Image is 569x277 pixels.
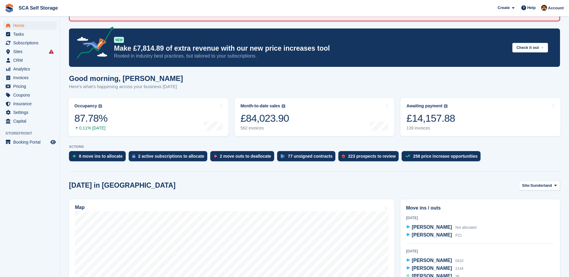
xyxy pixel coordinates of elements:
[79,154,123,159] div: 8 move ins to allocate
[73,154,76,158] img: move_ins_to_allocate_icon-fdf77a2bb77ea45bf5b3d319d69a93e2d87916cf1d5bf7949dd705db3b84f3ca.svg
[3,138,57,146] a: menu
[455,233,462,237] span: P21
[400,98,561,136] a: Awaiting payment £14,157.88 139 invoices
[413,154,478,159] div: 258 price increase opportunities
[3,30,57,38] a: menu
[519,181,560,191] button: Site: Sunderland
[282,104,285,108] img: icon-info-grey-7440780725fd019a000dd9b08b2336e03edf1995a4989e88bcd33f0948082b44.svg
[241,103,280,109] div: Month-to-date sales
[13,138,49,146] span: Booking Portal
[69,145,560,149] p: ACTIONS
[98,104,102,108] img: icon-info-grey-7440780725fd019a000dd9b08b2336e03edf1995a4989e88bcd33f0948082b44.svg
[522,183,531,189] span: Site:
[412,232,452,237] span: [PERSON_NAME]
[277,151,339,164] a: 77 unsigned contracts
[541,5,547,11] img: Sarah Race
[406,265,463,273] a: [PERSON_NAME] 2144
[13,117,49,125] span: Capital
[531,183,552,189] span: Sunderland
[3,117,57,125] a: menu
[214,154,217,158] img: move_outs_to_deallocate_icon-f764333ba52eb49d3ac5e1228854f67142a1ed5810a6f6cc68b1a99e826820c5.svg
[412,258,452,263] span: [PERSON_NAME]
[348,154,396,159] div: 223 prospects to review
[406,204,554,212] h2: Move ins / outs
[406,215,554,221] div: [DATE]
[13,65,49,73] span: Analytics
[455,259,463,263] span: 0410
[406,257,463,265] a: [PERSON_NAME] 0410
[13,100,49,108] span: Insurance
[405,155,410,157] img: price_increase_opportunities-93ffe204e8149a01c8c9dc8f82e8f89637d9d84a8eef4429ea346261dce0b2c0.svg
[114,53,508,59] p: Rooted in industry best practices, but tailored to your subscriptions.
[406,224,477,231] a: [PERSON_NAME] Not allocated
[402,151,484,164] a: 258 price increase opportunities
[455,225,476,230] span: Not allocated
[210,151,277,164] a: 2 move outs to deallocate
[114,37,124,43] div: NEW
[3,91,57,99] a: menu
[412,225,452,230] span: [PERSON_NAME]
[342,154,345,158] img: prospect-51fa495bee0391a8d652442698ab0144808aea92771e9ea1ae160a38d050c398.svg
[3,39,57,47] a: menu
[114,44,508,53] p: Make £7,814.89 of extra revenue with our new price increases tool
[406,249,554,254] div: [DATE]
[498,5,510,11] span: Create
[288,154,333,159] div: 77 unsigned contracts
[13,73,49,82] span: Invoices
[406,112,455,124] div: £14,157.88
[3,100,57,108] a: menu
[3,21,57,30] a: menu
[69,83,183,90] p: Here's what's happening across your business [DATE]
[406,231,462,239] a: [PERSON_NAME] P21
[13,21,49,30] span: Home
[49,138,57,146] a: Preview store
[69,181,175,189] h2: [DATE] in [GEOGRAPHIC_DATA]
[68,98,229,136] a: Occupancy 87.78% 0.11% [DATE]
[5,4,14,13] img: stora-icon-8386f47178a22dfd0bd8f6a31ec36ba5ce8667c1dd55bd0f319d3a0aa187defe.svg
[241,112,289,124] div: £84,023.90
[235,98,395,136] a: Month-to-date sales £84,023.90 562 invoices
[3,73,57,82] a: menu
[138,154,204,159] div: 2 active subscriptions to allocate
[74,126,107,131] div: 0.11% [DATE]
[13,30,49,38] span: Tasks
[13,56,49,64] span: CRM
[3,82,57,91] a: menu
[69,151,129,164] a: 8 move ins to allocate
[132,154,135,158] img: active_subscription_to_allocate_icon-d502201f5373d7db506a760aba3b589e785aa758c864c3986d89f69b8ff3...
[13,82,49,91] span: Pricing
[406,103,442,109] div: Awaiting payment
[13,47,49,56] span: Sites
[444,104,448,108] img: icon-info-grey-7440780725fd019a000dd9b08b2336e03edf1995a4989e88bcd33f0948082b44.svg
[3,108,57,117] a: menu
[75,205,85,210] h2: Map
[74,103,97,109] div: Occupancy
[13,39,49,47] span: Subscriptions
[72,27,114,61] img: price-adjustments-announcement-icon-8257ccfd72463d97f412b2fc003d46551f7dbcb40ab6d574587a9cd5c0d94...
[241,126,289,131] div: 562 invoices
[3,47,57,56] a: menu
[412,266,452,271] span: [PERSON_NAME]
[129,151,210,164] a: 2 active subscriptions to allocate
[69,74,183,82] h1: Good morning, [PERSON_NAME]
[3,56,57,64] a: menu
[16,3,60,13] a: SCA Self Storage
[220,154,271,159] div: 2 move outs to deallocate
[527,5,536,11] span: Help
[281,154,285,158] img: contract_signature_icon-13c848040528278c33f63329250d36e43548de30e8caae1d1a13099fd9432cc5.svg
[406,126,455,131] div: 139 invoices
[512,43,548,53] button: Check it out →
[74,112,107,124] div: 87.78%
[49,49,54,54] i: Smart entry sync failures have occurred
[338,151,402,164] a: 223 prospects to review
[5,130,60,136] span: Storefront
[455,267,463,271] span: 2144
[13,108,49,117] span: Settings
[3,65,57,73] a: menu
[548,5,564,11] span: Account
[13,91,49,99] span: Coupons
